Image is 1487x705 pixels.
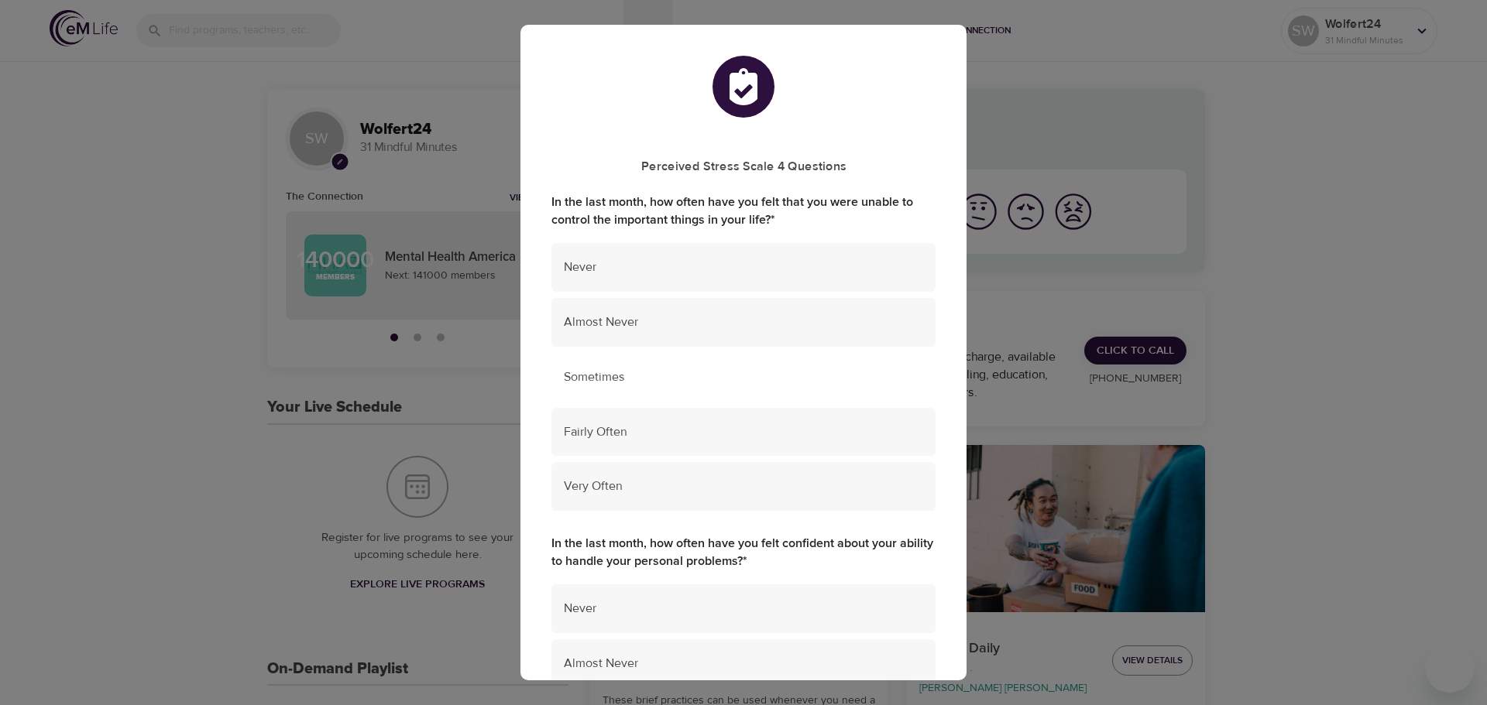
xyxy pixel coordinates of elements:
label: In the last month, how often have you felt that you were unable to control the important things i... [551,193,936,229]
span: Almost Never [564,655,923,672]
span: Sometimes [564,368,923,386]
span: Almost Never [564,313,923,331]
span: Never [564,600,923,618]
span: Very Often [564,477,923,495]
label: In the last month, how often have you felt confident about your ability to handle your personal p... [551,535,936,570]
h5: Perceived Stress Scale 4 Questions [551,159,936,175]
span: Never [564,258,923,276]
span: Fairly Often [564,423,923,441]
